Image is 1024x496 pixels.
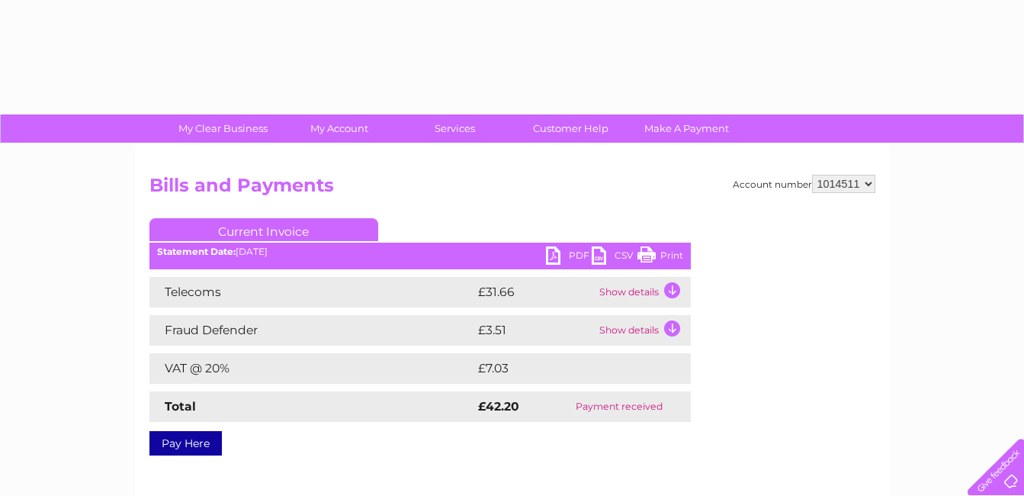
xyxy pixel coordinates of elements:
[547,391,690,422] td: Payment received
[595,315,691,346] td: Show details
[478,399,519,414] strong: £42.20
[546,246,592,269] a: PDF
[149,218,378,241] a: Current Invoice
[392,114,518,143] a: Services
[157,246,236,257] b: Statement Date:
[474,315,595,346] td: £3.51
[149,246,691,257] div: [DATE]
[474,277,595,308] td: £31.66
[160,114,286,143] a: My Clear Business
[149,277,474,308] td: Telecoms
[149,431,222,456] a: Pay Here
[149,315,474,346] td: Fraud Defender
[624,114,750,143] a: Make A Payment
[637,246,683,269] a: Print
[592,246,637,269] a: CSV
[165,399,196,414] strong: Total
[508,114,634,143] a: Customer Help
[149,353,474,384] td: VAT @ 20%
[276,114,402,143] a: My Account
[733,175,875,193] div: Account number
[474,353,655,384] td: £7.03
[149,175,875,204] h2: Bills and Payments
[595,277,691,308] td: Show details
